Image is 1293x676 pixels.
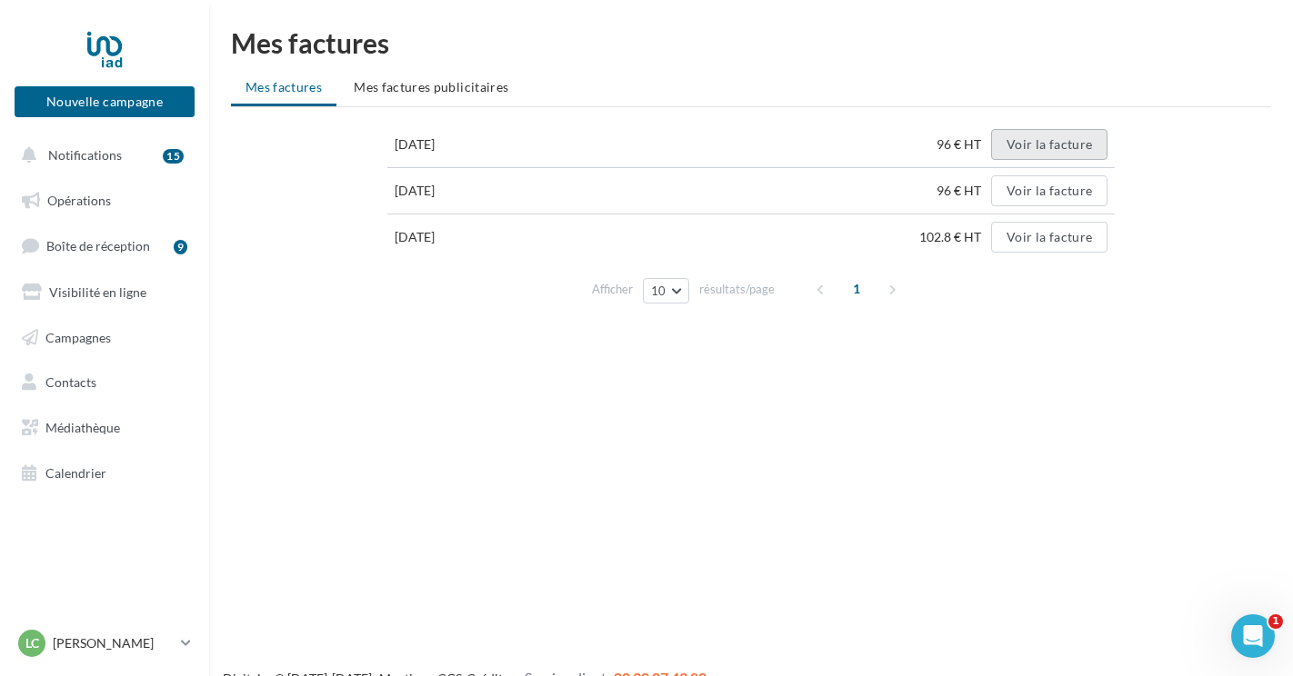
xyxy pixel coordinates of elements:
a: Opérations [11,182,198,220]
span: Contacts [45,374,96,390]
span: Afficher [592,281,633,298]
span: 102.8 € HT [919,229,988,244]
button: Voir la facture [991,175,1108,206]
span: Boîte de réception [46,238,150,253]
a: Calendrier [11,454,198,492]
span: 10 [651,283,667,298]
span: Médiathèque [45,420,120,435]
span: 1 [1268,614,1283,629]
button: Notifications 15 [11,136,191,174]
span: 1 [842,274,871,303]
span: Campagnes [45,329,111,344]
a: Campagnes [11,319,198,357]
a: Lc [PERSON_NAME] [15,626,195,661]
a: Contacts [11,363,198,402]
span: Opérations [47,193,111,208]
td: [DATE] [387,122,529,168]
button: 10 [643,278,689,303]
span: Mes factures publicitaires [354,79,508,94]
a: Visibilité en ligne [11,273,198,312]
button: Nouvelle campagne [15,86,195,117]
button: Voir la facture [991,129,1108,160]
td: [DATE] [387,214,529,261]
span: 96 € HT [937,183,988,198]
div: 9 [174,240,187,254]
iframe: Intercom live chat [1231,614,1275,658]
span: Lc [25,634,39,652]
span: Calendrier [45,465,106,481]
div: 15 [163,149,184,164]
a: Boîte de réception9 [11,226,198,265]
span: 96 € HT [937,136,988,152]
span: résultats/page [699,281,775,298]
p: [PERSON_NAME] [53,634,174,652]
span: Notifications [48,147,122,163]
a: Médiathèque [11,409,198,447]
td: [DATE] [387,168,529,214]
button: Voir la facture [991,222,1108,253]
span: Visibilité en ligne [49,284,146,300]
h1: Mes factures [231,29,1271,56]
